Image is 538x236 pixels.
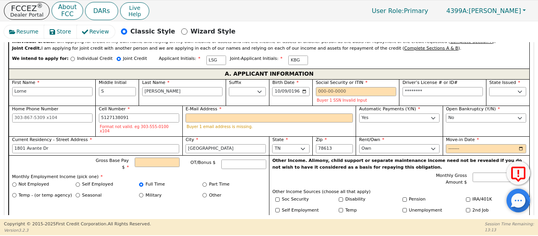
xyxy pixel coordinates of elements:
span: City [186,137,198,142]
input: Y/N [275,197,280,202]
input: Y/N [403,208,407,212]
input: YYYY-MM-DD [272,87,309,97]
input: Y/N [339,197,343,202]
p: Individual Credit [77,56,113,62]
span: Joint-Applicant Initials: [230,56,283,61]
u: Complete Sections A & B [404,46,458,51]
span: First Name [12,80,40,85]
label: Military [146,192,162,199]
span: E-Mail Address [186,106,221,111]
span: State Issued [489,80,520,85]
span: User Role : [372,7,404,15]
button: AboutFCC [52,2,83,20]
p: Other Income Sources (choose all that apply) [273,189,527,195]
label: Self Employment [282,207,319,214]
span: Middle Initial [99,80,126,85]
p: Dealer Portal [10,12,43,17]
div: I am applying for joint credit with another person and we are applying in each of our names and r... [12,45,527,52]
button: DARs [85,2,118,20]
p: Other Income. Alimony, child support or separate maintenance income need not be revealed if you d... [273,158,527,171]
button: Report Error to FCC [506,161,530,185]
p: FCC [58,11,76,17]
p: Classic Style [130,27,175,36]
span: Birth Date [272,80,299,85]
label: Seasonal [82,192,102,199]
label: Not Employed [19,181,49,188]
span: 4399A: [446,7,469,15]
p: Primary [364,3,436,19]
label: Pension [409,196,425,203]
label: Temp - (or temp agency) [19,192,72,199]
p: Monthly Employment Income (pick one) [12,174,266,180]
input: Y/N [339,208,343,212]
button: Resume [4,25,45,38]
p: Copyright © 2015- 2025 First Credit Corporation. [4,221,151,228]
span: [PERSON_NAME] [446,7,521,15]
strong: Joint Credit. [12,46,41,51]
a: User Role:Primary [364,3,436,19]
button: Review [77,25,115,38]
span: Home Phone Number [12,106,59,111]
p: Format not valid. eg 303-555-0100 x104 [100,125,178,133]
p: Version 3.2.3 [4,227,151,233]
p: FCCEZ [10,4,43,12]
span: State [272,137,288,142]
span: Current Residency - Street Address [12,137,92,142]
label: Self Employed [82,181,113,188]
span: Applicant Initials: [159,56,200,61]
span: Social Security or ITIN [316,80,367,85]
span: Review [89,28,109,36]
p: About [58,4,76,10]
span: Resume [17,28,39,36]
label: Unemployment [409,207,442,214]
span: A. APPLICANT INFORMATION [225,69,314,79]
label: Other [209,192,221,199]
span: OT/Bonus $ [191,160,216,165]
label: Temp [345,207,357,214]
span: Gross Base Pay $ [96,158,129,170]
input: 303-867-5309 x104 [12,113,93,123]
label: Soc Security [282,196,309,203]
p: Buyer 1 SSN Invalid Input [317,98,395,102]
input: 000-00-0000 [316,87,396,97]
input: YYYY-MM-DD [446,144,526,154]
span: Automatic Payments (Y/N) [359,106,420,111]
span: Driver’s License # or ID# [403,80,458,85]
span: Store [57,28,71,36]
button: FCCEZ®Dealer Portal [4,2,50,20]
span: Last Name [142,80,169,85]
span: Help [128,11,141,17]
label: Part Time [209,181,230,188]
span: Live [128,5,141,11]
input: 90210 [316,144,353,154]
p: 13:13 [485,227,534,233]
sup: ® [37,2,43,9]
input: Y/N [466,197,470,202]
p: Wizard Style [191,27,236,36]
p: Buyer 1 email address is missing. [187,125,352,129]
div: I am applying for credit in my own name and relying on my own income or assets and not the income... [12,39,527,45]
input: Y/N [275,208,280,212]
label: 2nd Job [472,207,488,214]
button: LiveHelp [120,2,149,20]
span: Zip [316,137,327,142]
span: Open Bankruptcy (Y/N) [446,106,500,111]
button: Store [44,25,77,38]
label: Full Time [146,181,165,188]
button: 4399A:[PERSON_NAME] [438,5,534,17]
label: IRA/401K [472,196,492,203]
span: Move-in Date [446,137,479,142]
span: Rent/Own [359,137,384,142]
span: Suffix [229,80,241,85]
p: Joint Credit [123,56,147,62]
span: We intend to apply for: [12,56,69,69]
p: Session Time Remaining: [485,221,534,227]
input: Y/N [403,197,407,202]
span: All Rights Reserved. [108,221,151,227]
label: Disability [345,196,365,203]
